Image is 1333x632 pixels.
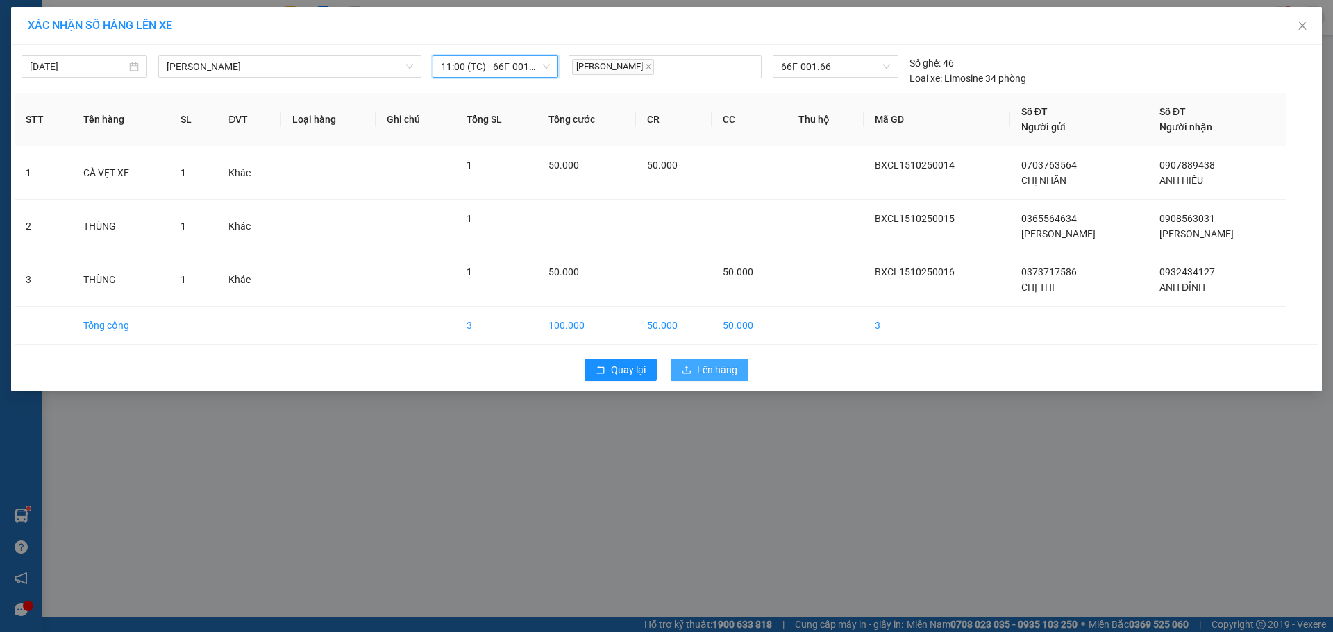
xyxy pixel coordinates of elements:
[1159,106,1186,117] span: Số ĐT
[781,56,889,77] span: 66F-001.66
[15,93,72,146] th: STT
[72,93,169,146] th: Tên hàng
[12,62,123,81] div: 0373717586
[12,45,123,62] div: CHỊ THI
[697,362,737,377] span: Lên hàng
[787,93,864,146] th: Thu hộ
[1159,160,1215,171] span: 0907889438
[217,93,281,146] th: ĐVT
[15,146,72,200] td: 1
[467,160,472,171] span: 1
[1021,228,1096,239] span: [PERSON_NAME]
[131,93,184,108] span: Chưa thu :
[181,274,186,285] span: 1
[1159,175,1203,186] span: ANH HIẾU
[875,266,955,277] span: BXCL1510250016
[712,93,787,146] th: CC
[467,213,472,224] span: 1
[217,253,281,307] td: Khác
[611,362,646,377] span: Quay lại
[1021,121,1066,133] span: Người gửi
[181,221,186,232] span: 1
[12,13,33,28] span: Gửi:
[572,59,654,75] span: [PERSON_NAME]
[28,19,172,32] span: XÁC NHẬN SỐ HÀNG LÊN XE
[909,71,942,86] span: Loại xe:
[1021,266,1077,277] span: 0373717586
[723,266,753,277] span: 50.000
[72,307,169,345] td: Tổng cộng
[909,55,954,71] div: 46
[133,60,274,79] div: 0932434127
[636,307,712,345] td: 50.000
[596,365,605,376] span: rollback
[15,253,72,307] td: 3
[133,43,274,60] div: ANH ĐỈNH
[1021,213,1077,224] span: 0365564634
[645,63,652,70] span: close
[1021,282,1055,293] span: CHỊ THI
[133,12,166,26] span: Nhận:
[169,93,217,146] th: SL
[15,200,72,253] td: 2
[682,365,691,376] span: upload
[636,93,712,146] th: CR
[1021,175,1066,186] span: CHỊ NHÃN
[537,307,636,345] td: 100.000
[72,146,169,200] td: CÀ VẸT XE
[467,266,472,277] span: 1
[12,12,123,45] div: BX [PERSON_NAME]
[455,93,538,146] th: Tổng SL
[712,307,787,345] td: 50.000
[281,93,376,146] th: Loại hàng
[167,56,413,77] span: Cao Lãnh - Hồ Chí Minh
[405,62,414,71] span: down
[548,160,579,171] span: 50.000
[217,200,281,253] td: Khác
[72,200,169,253] td: THÙNG
[217,146,281,200] td: Khác
[875,213,955,224] span: BXCL1510250015
[30,59,126,74] input: 15/10/2025
[1159,266,1215,277] span: 0932434127
[441,56,550,77] span: 11:00 (TC) - 66F-001.66
[537,93,636,146] th: Tổng cước
[72,253,169,307] td: THÙNG
[864,93,1010,146] th: Mã GD
[1159,213,1215,224] span: 0908563031
[1283,7,1322,46] button: Close
[864,307,1010,345] td: 3
[585,359,657,381] button: rollbackQuay lại
[875,160,955,171] span: BXCL1510250014
[1021,160,1077,171] span: 0703763564
[133,12,274,43] div: [GEOGRAPHIC_DATA]
[1159,121,1212,133] span: Người nhận
[376,93,455,146] th: Ghi chú
[909,55,941,71] span: Số ghế:
[1297,20,1308,31] span: close
[1159,228,1234,239] span: [PERSON_NAME]
[647,160,678,171] span: 50.000
[181,167,186,178] span: 1
[131,89,275,109] div: 50.000
[1021,106,1048,117] span: Số ĐT
[455,307,538,345] td: 3
[909,71,1026,86] div: Limosine 34 phòng
[548,266,579,277] span: 50.000
[671,359,748,381] button: uploadLên hàng
[1159,282,1205,293] span: ANH ĐỈNH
